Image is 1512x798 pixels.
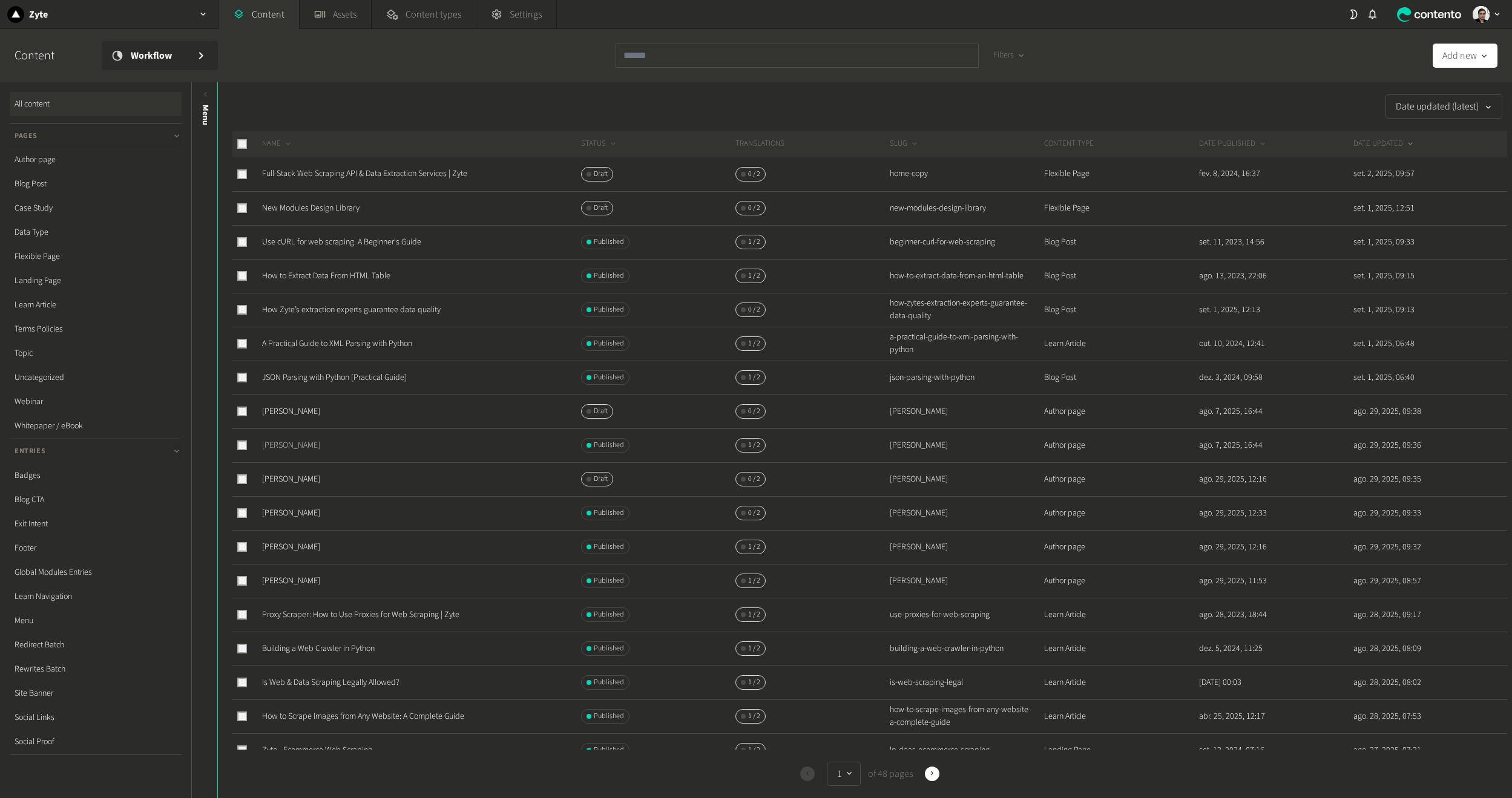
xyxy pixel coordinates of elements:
[10,293,182,317] a: Learn Article
[1199,473,1267,485] time: ago. 29, 2025, 12:16
[889,632,1044,666] td: building-a-web-crawler-in-python
[1199,405,1263,417] time: ago. 7, 2025, 16:44
[262,405,320,417] a: [PERSON_NAME]
[594,169,608,180] span: Draft
[889,191,1044,225] td: new-modules-design-library
[199,105,212,125] span: Menu
[1433,44,1497,68] button: Add new
[10,705,182,730] a: Social Links
[1353,202,1415,214] time: set. 1, 2025, 12:51
[10,488,182,512] a: Blog CTA
[890,138,919,150] button: SLUG
[1199,609,1267,621] time: ago. 28, 2023, 18:44
[748,270,760,281] span: 1 / 2
[748,711,760,722] span: 1 / 2
[262,744,372,756] a: Zyte - Ecommerce Web Scraping
[262,609,459,621] a: Proxy Scraper: How to Use Proxies for Web Scraping | Zyte
[748,643,760,654] span: 1 / 2
[10,730,182,754] a: Social Proof
[594,677,624,688] span: Published
[10,633,182,657] a: Redirect Batch
[889,225,1044,259] td: beginner-curl-for-web-scraping
[1199,744,1264,756] time: set. 12, 2024, 07:16
[1044,632,1198,666] td: Learn Article
[748,440,760,451] span: 1 / 2
[594,237,624,247] span: Published
[889,361,1044,394] td: json-parsing-with-python
[1199,710,1265,722] time: abr. 25, 2025, 12:17
[1044,327,1198,361] td: Learn Article
[1353,338,1415,350] time: set. 1, 2025, 06:48
[1353,439,1421,451] time: ago. 29, 2025, 09:36
[594,270,624,281] span: Published
[1044,157,1198,191] td: Flexible Page
[1353,236,1415,248] time: set. 1, 2025, 09:33
[15,47,82,65] h2: Content
[10,681,182,705] a: Site Banner
[10,609,182,633] a: Menu
[10,390,182,414] a: Webinar
[594,304,624,315] span: Published
[10,172,182,196] a: Blog Post
[1473,6,1490,23] img: Vinicius Machado
[748,372,760,383] span: 1 / 2
[262,507,320,519] a: [PERSON_NAME]
[748,474,760,485] span: 0 / 2
[889,394,1044,428] td: [PERSON_NAME]
[748,304,760,315] span: 0 / 2
[1044,225,1198,259] td: Blog Post
[262,473,320,485] a: [PERSON_NAME]
[889,462,1044,496] td: [PERSON_NAME]
[262,138,293,150] button: NAME
[1044,462,1198,496] td: Author page
[262,338,412,350] a: A Practical Guide to XML Parsing with Python
[1353,270,1415,282] time: set. 1, 2025, 09:15
[262,270,390,282] a: How to Extract Data From HTML Table
[889,259,1044,293] td: how-to-extract-data-from-an-html-table
[1044,259,1198,293] td: Blog Post
[993,49,1014,62] span: Filters
[1199,371,1263,384] time: dez. 3, 2024, 09:58
[748,575,760,586] span: 1 / 2
[1385,94,1502,119] button: Date updated (latest)
[10,244,182,269] a: Flexible Page
[748,745,760,756] span: 1 / 2
[594,609,624,620] span: Published
[10,317,182,341] a: Terms Policies
[262,643,375,655] a: Building a Web Crawler in Python
[594,711,624,722] span: Published
[10,512,182,536] a: Exit Intent
[1044,564,1198,598] td: Author page
[10,341,182,365] a: Topic
[1353,710,1421,722] time: ago. 28, 2025, 07:53
[10,92,182,116] a: All content
[1199,338,1265,350] time: out. 10, 2024, 12:41
[1353,676,1421,688] time: ago. 28, 2025, 08:02
[1044,293,1198,327] td: Blog Post
[748,677,760,688] span: 1 / 2
[889,564,1044,598] td: [PERSON_NAME]
[1353,473,1421,485] time: ago. 29, 2025, 09:35
[748,203,760,214] span: 0 / 2
[594,508,624,518] span: Published
[1044,598,1198,632] td: Learn Article
[262,439,320,451] a: [PERSON_NAME]
[1199,168,1260,180] time: fev. 8, 2024, 16:37
[1044,496,1198,530] td: Author page
[866,767,913,781] span: of 48 pages
[1199,236,1264,248] time: set. 11, 2023, 14:56
[510,7,542,22] span: Settings
[889,699,1044,733] td: how-to-scrape-images-from-any-website-a-complete-guide
[1044,131,1198,157] th: CONTENT TYPE
[594,541,624,552] span: Published
[1044,530,1198,564] td: Author page
[889,530,1044,564] td: [PERSON_NAME]
[594,745,624,756] span: Published
[262,236,421,248] a: Use cURL for web scraping: A Beginner's Guide
[1353,304,1415,316] time: set. 1, 2025, 09:13
[594,474,608,485] span: Draft
[1353,643,1421,655] time: ago. 28, 2025, 08:09
[10,560,182,584] a: Global Modules Entries
[1199,676,1241,688] time: [DATE] 00:03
